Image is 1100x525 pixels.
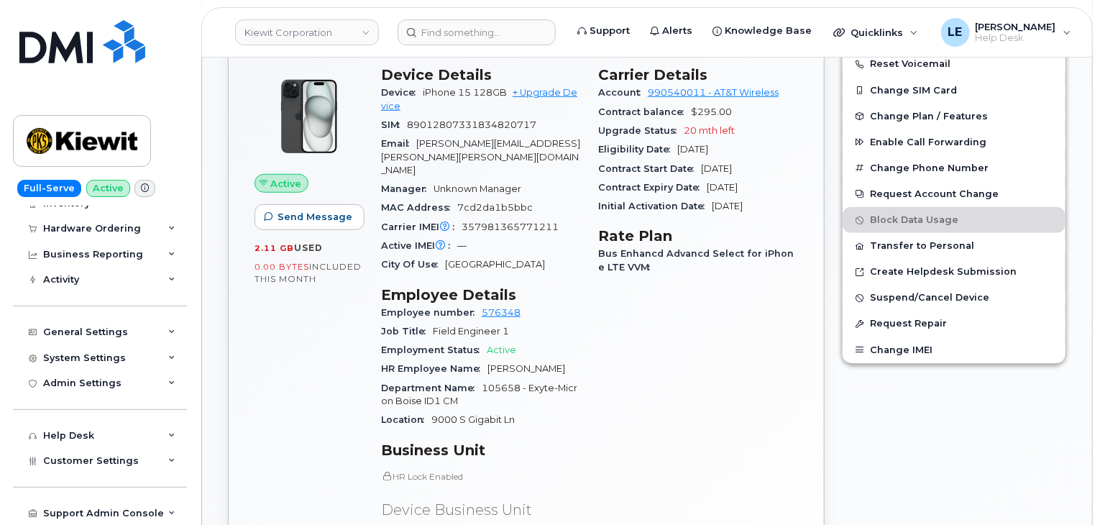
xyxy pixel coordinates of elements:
[843,233,1065,259] button: Transfer to Personal
[712,201,743,211] span: [DATE]
[457,202,533,213] span: 7cd2da1b5bbc
[294,242,323,253] span: used
[381,500,581,521] p: Device Business Unit
[931,18,1081,47] div: Logan Ellison
[870,137,986,147] span: Enable Call Forwarding
[381,307,482,318] span: Employee number
[235,19,379,45] a: Kiewit Corporation
[381,259,445,270] span: City Of Use
[457,240,467,251] span: —
[843,104,1065,129] button: Change Plan / Features
[381,87,423,98] span: Device
[482,307,521,318] a: 576348
[976,21,1056,32] span: [PERSON_NAME]
[381,138,580,175] span: [PERSON_NAME][EMAIL_ADDRESS][PERSON_NAME][PERSON_NAME][DOMAIN_NAME]
[976,32,1056,44] span: Help Desk
[487,344,516,355] span: Active
[407,119,536,130] span: 89012807331834820717
[255,261,362,285] span: included this month
[823,18,928,47] div: Quicklinks
[590,24,630,38] span: Support
[381,138,416,149] span: Email
[598,125,684,136] span: Upgrade Status
[598,201,712,211] span: Initial Activation Date
[266,73,352,160] img: iPhone_15_Black.png
[462,222,559,232] span: 357981365771211
[567,17,640,45] a: Support
[598,163,701,174] span: Contract Start Date
[843,337,1065,363] button: Change IMEI
[640,17,702,45] a: Alerts
[381,202,457,213] span: MAC Address
[843,129,1065,155] button: Enable Call Forwarding
[381,119,407,130] span: SIM
[725,24,812,38] span: Knowledge Base
[381,383,482,393] span: Department Name
[870,293,989,303] span: Suspend/Cancel Device
[255,204,365,230] button: Send Message
[598,227,798,245] h3: Rate Plan
[381,442,581,459] h3: Business Unit
[598,144,677,155] span: Eligibility Date
[598,182,707,193] span: Contract Expiry Date
[843,51,1065,77] button: Reset Voicemail
[381,183,434,194] span: Manager
[381,326,433,337] span: Job Title
[843,155,1065,181] button: Change Phone Number
[702,17,822,45] a: Knowledge Base
[843,78,1065,104] button: Change SIM Card
[684,125,735,136] span: 20 mth left
[255,243,294,253] span: 2.11 GB
[381,222,462,232] span: Carrier IMEI
[433,326,509,337] span: Field Engineer 1
[381,286,581,303] h3: Employee Details
[445,259,545,270] span: [GEOGRAPHIC_DATA]
[851,27,903,38] span: Quicklinks
[381,87,577,111] a: + Upgrade Device
[707,182,738,193] span: [DATE]
[423,87,507,98] span: iPhone 15 128GB
[255,262,309,272] span: 0.00 Bytes
[271,177,302,191] span: Active
[278,210,352,224] span: Send Message
[381,470,581,483] p: HR Lock Enabled
[677,144,708,155] span: [DATE]
[381,240,457,251] span: Active IMEI
[381,363,487,374] span: HR Employee Name
[691,106,732,117] span: $295.00
[381,66,581,83] h3: Device Details
[381,344,487,355] span: Employment Status
[598,87,648,98] span: Account
[381,414,431,425] span: Location
[843,311,1065,337] button: Request Repair
[843,285,1065,311] button: Suspend/Cancel Device
[598,106,691,117] span: Contract balance
[1037,462,1089,514] iframe: Messenger Launcher
[598,66,798,83] h3: Carrier Details
[598,248,794,272] span: Bus Enhancd Advancd Select for iPhone LTE VVM
[843,259,1065,285] a: Create Helpdesk Submission
[648,87,779,98] a: 990540011 - AT&T Wireless
[843,181,1065,207] button: Request Account Change
[948,24,963,41] span: LE
[487,363,565,374] span: [PERSON_NAME]
[662,24,692,38] span: Alerts
[843,207,1065,233] button: Block Data Usage
[870,111,988,122] span: Change Plan / Features
[701,163,732,174] span: [DATE]
[431,414,515,425] span: 9000 S Gigabit Ln
[398,19,556,45] input: Find something...
[381,383,577,406] span: 105658 - Exyte-Micron Boise ID1 CM
[434,183,521,194] span: Unknown Manager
